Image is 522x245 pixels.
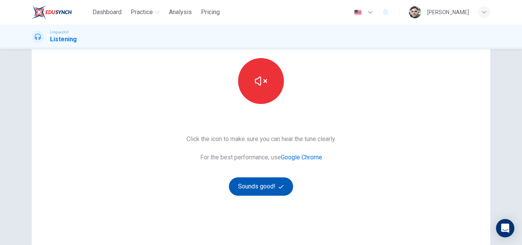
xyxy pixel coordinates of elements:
[128,5,163,19] button: Practice
[169,8,192,17] span: Analysis
[92,8,122,17] span: Dashboard
[353,10,363,15] img: en
[201,8,220,17] span: Pricing
[198,5,223,19] button: Pricing
[131,8,153,17] span: Practice
[50,35,77,44] h1: Listening
[186,153,336,162] span: For the best performance, use
[166,5,195,19] button: Analysis
[50,29,69,35] span: Linguaskill
[32,5,89,20] a: EduSynch logo
[229,177,293,196] button: Sounds good!
[409,6,421,18] img: Profile picture
[496,219,514,237] div: Open Intercom Messenger
[427,8,469,17] div: [PERSON_NAME]
[281,154,322,161] a: Google Chrome
[89,5,125,19] button: Dashboard
[186,135,336,144] span: Click the icon to make sure you can hear the tune clearly.
[32,5,72,20] img: EduSynch logo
